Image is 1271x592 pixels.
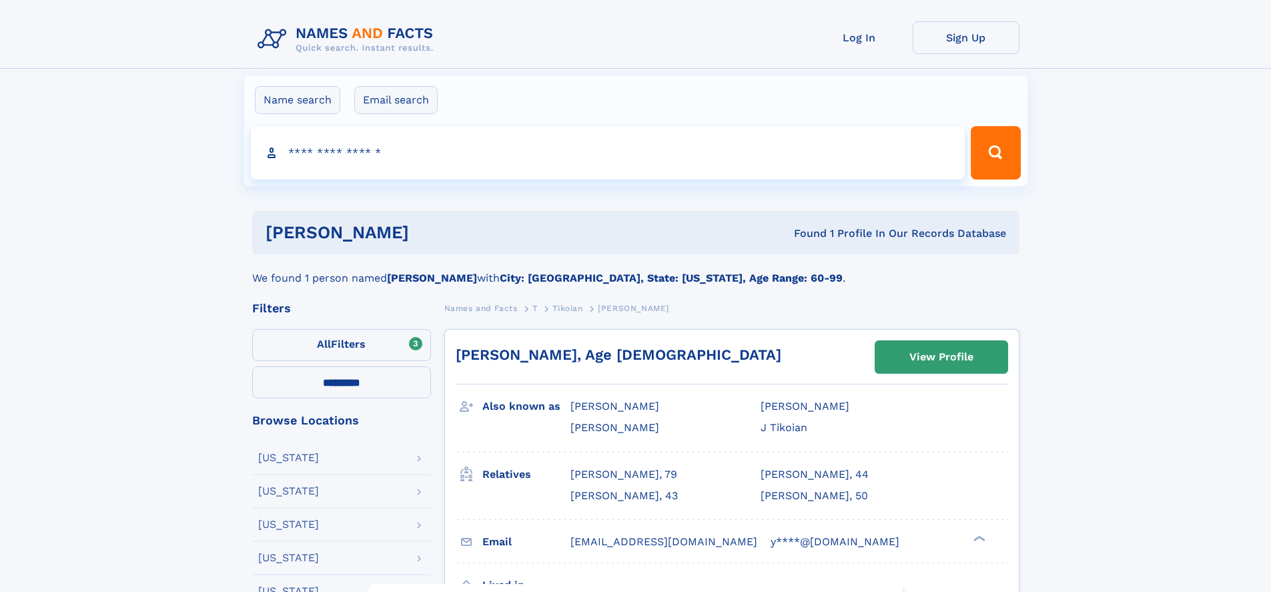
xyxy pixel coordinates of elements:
span: J Tikoian [761,421,807,434]
b: City: [GEOGRAPHIC_DATA], State: [US_STATE], Age Range: 60-99 [500,272,843,284]
button: Search Button [971,126,1020,180]
span: [PERSON_NAME] [570,421,659,434]
div: [US_STATE] [258,519,319,530]
input: search input [251,126,965,180]
a: [PERSON_NAME], Age [DEMOGRAPHIC_DATA] [456,346,781,363]
a: [PERSON_NAME], 50 [761,489,868,503]
a: Log In [806,21,913,54]
label: Name search [255,86,340,114]
b: [PERSON_NAME] [387,272,477,284]
span: T [532,304,538,313]
a: View Profile [875,341,1007,373]
label: Email search [354,86,438,114]
div: Found 1 Profile In Our Records Database [601,226,1006,241]
a: [PERSON_NAME], 43 [570,489,678,503]
div: We found 1 person named with . [252,254,1019,286]
div: [US_STATE] [258,486,319,497]
a: Names and Facts [444,300,518,316]
span: [PERSON_NAME] [570,400,659,412]
img: Logo Names and Facts [252,21,444,57]
div: View Profile [909,342,973,372]
a: Tikoian [552,300,582,316]
div: ❯ [970,534,986,543]
a: [PERSON_NAME], 79 [570,467,677,482]
a: T [532,300,538,316]
a: Sign Up [913,21,1019,54]
h1: [PERSON_NAME] [266,224,602,241]
h3: Email [482,531,570,553]
span: [PERSON_NAME] [761,400,849,412]
div: [US_STATE] [258,553,319,563]
div: Browse Locations [252,414,431,426]
h3: Relatives [482,463,570,486]
span: All [317,338,331,350]
label: Filters [252,329,431,361]
div: Filters [252,302,431,314]
span: [EMAIL_ADDRESS][DOMAIN_NAME] [570,535,757,548]
span: [PERSON_NAME] [598,304,669,313]
div: [US_STATE] [258,453,319,463]
span: Tikoian [552,304,582,313]
h3: Also known as [482,395,570,418]
a: [PERSON_NAME], 44 [761,467,869,482]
